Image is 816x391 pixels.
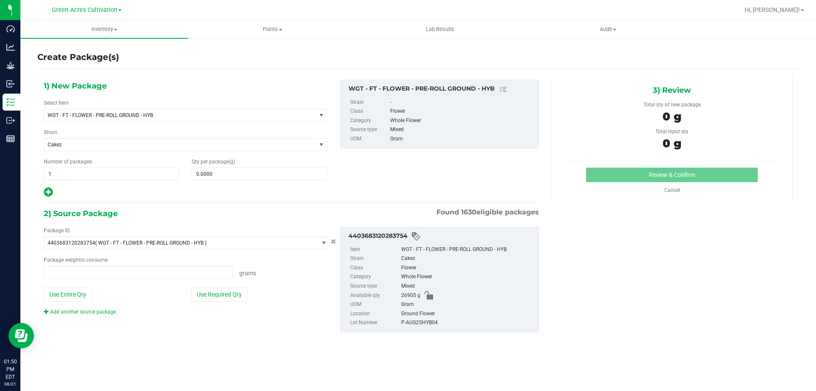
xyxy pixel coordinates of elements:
iframe: Resource center [8,323,34,348]
span: Inventory [20,26,188,33]
inline-svg: Inventory [6,98,15,106]
span: Add new output [44,191,53,197]
span: Hi, [PERSON_NAME]! [745,6,800,13]
span: select [316,139,327,151]
div: Ground Flower [401,309,534,319]
inline-svg: Outbound [6,116,15,125]
span: Package to consume [44,257,108,263]
span: 2) Source Package [44,207,118,220]
span: WGT - FT - FLOWER - PRE-ROLL GROUND - HYB [48,112,302,118]
inline-svg: Analytics [6,43,15,51]
p: 08/21 [4,381,17,387]
a: Lab Results [356,20,524,38]
inline-svg: Inbound [6,80,15,88]
label: Strain [350,254,399,263]
span: 3) Review [653,84,691,97]
label: Category [350,272,399,282]
span: Plants [189,26,356,33]
span: Package ID [44,228,70,234]
span: 1) New Package [44,80,107,92]
span: Grams [239,270,256,277]
div: Flower [390,107,534,116]
span: 1630 [461,208,476,216]
span: (g) [229,159,235,165]
span: 0 g [663,110,681,123]
span: Cakez [48,142,302,148]
a: Add another source package [44,309,116,315]
div: Mixed [390,125,534,134]
label: Strain [350,98,388,107]
span: Total input qty [655,128,688,134]
span: select [316,109,327,121]
label: Location [350,309,399,319]
span: Qty per package [192,159,235,165]
div: Whole Flower [401,272,534,282]
div: Mixed [401,282,534,291]
label: Class [350,107,388,116]
input: 0.0000 [192,168,326,180]
div: P-AUG25HYB04 [401,318,534,328]
span: 0 g [663,137,681,150]
div: 4403683120283754 [348,231,534,242]
inline-svg: Grow [6,61,15,70]
button: Use Entire Qty [44,287,92,302]
div: Cakez [401,254,534,263]
label: UOM [350,300,399,309]
a: Cancel [664,187,680,193]
label: Source type [350,282,399,291]
span: 26905 g [401,291,420,300]
span: 4403683120283754 [48,240,95,246]
button: Review & Confirm [586,168,758,182]
span: select [316,237,327,249]
a: Plants [188,20,356,38]
div: Gram [390,134,534,144]
h4: Create Package(s) [37,51,119,63]
span: Green Acres Cultivation [52,6,117,14]
div: Whole Flower [390,116,534,126]
span: Total qty of new package [643,102,701,108]
inline-svg: Dashboard [6,25,15,33]
div: Gram [401,300,534,309]
span: weight [65,257,80,263]
div: Flower [401,263,534,273]
a: Inventory [20,20,188,38]
span: ( WGT - FT - FLOWER - PRE-ROLL GROUND - HYB ) [95,240,207,246]
div: WGT - FT - FLOWER - PRE-ROLL GROUND - HYB [401,245,534,254]
span: Found eligible packages [436,207,539,217]
p: 01:50 PM EDT [4,358,17,381]
button: Use Required Qty [191,287,247,302]
input: 1 [44,168,178,180]
label: Select Item [44,99,69,107]
span: Audit [524,26,691,33]
div: - [390,98,534,107]
label: UOM [350,134,388,144]
label: Lot Number [350,318,399,328]
span: Lab Results [414,26,466,33]
div: WGT - FT - FLOWER - PRE-ROLL GROUND - HYB [348,84,534,94]
label: Strain [44,128,57,136]
inline-svg: Reports [6,134,15,143]
label: Class [350,263,399,273]
a: Audit [524,20,692,38]
label: Available qty [350,291,399,300]
label: Source type [350,125,388,134]
span: Number of packages [44,159,92,165]
label: Item [350,245,399,254]
label: Category [350,116,388,126]
button: Cancel button [328,236,339,248]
